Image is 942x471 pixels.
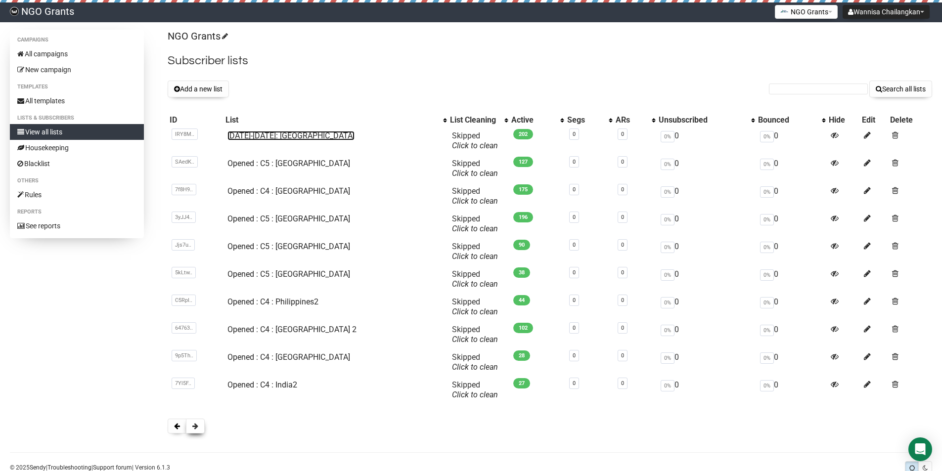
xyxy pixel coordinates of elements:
[10,62,144,78] a: New campaign
[756,113,827,127] th: Bounced: No sort applied, activate to apply an ascending sort
[657,210,757,238] td: 0
[172,267,196,278] span: 5kLtw..
[452,214,498,233] span: Skipped
[10,187,144,203] a: Rules
[661,325,674,336] span: 0%
[452,196,498,206] a: Click to clean
[452,224,498,233] a: Click to clean
[621,352,624,359] a: 0
[452,297,498,316] span: Skipped
[172,378,195,389] span: 7Yl5F..
[513,295,530,305] span: 44
[760,131,774,142] span: 0%
[172,322,196,334] span: 64763..
[225,115,438,125] div: List
[452,141,498,150] a: Click to clean
[172,156,198,168] span: SAedK..
[172,295,196,306] span: C5RpI..
[452,169,498,178] a: Click to clean
[10,81,144,93] li: Templates
[227,186,350,196] a: Opened : C4 : [GEOGRAPHIC_DATA]
[621,297,624,303] a: 0
[452,380,498,399] span: Skipped
[657,348,757,376] td: 0
[227,352,350,362] a: Opened : C4 : [GEOGRAPHIC_DATA]
[756,293,827,321] td: 0
[10,124,144,140] a: View all lists
[452,242,498,261] span: Skipped
[756,321,827,348] td: 0
[614,113,657,127] th: ARs: No sort applied, activate to apply an ascending sort
[513,323,533,333] span: 102
[760,352,774,364] span: 0%
[756,238,827,265] td: 0
[621,186,624,193] a: 0
[573,131,576,137] a: 0
[452,335,498,344] a: Click to clean
[452,252,498,261] a: Click to clean
[227,269,350,279] a: Opened : C5 : [GEOGRAPHIC_DATA]
[869,81,932,97] button: Search all lists
[760,380,774,391] span: 0%
[513,184,533,195] span: 175
[621,159,624,165] a: 0
[661,380,674,391] span: 0%
[10,34,144,46] li: Campaigns
[452,307,498,316] a: Click to clean
[452,325,498,344] span: Skipped
[862,115,886,125] div: Edit
[756,210,827,238] td: 0
[661,159,674,170] span: 0%
[760,325,774,336] span: 0%
[10,175,144,187] li: Others
[224,113,448,127] th: List: No sort applied, activate to apply an ascending sort
[756,376,827,404] td: 0
[888,113,932,127] th: Delete: No sort applied, sorting is disabled
[10,206,144,218] li: Reports
[513,267,530,278] span: 38
[448,113,509,127] th: List Cleaning: No sort applied, activate to apply an ascending sort
[760,214,774,225] span: 0%
[30,464,46,471] a: Sendy
[452,159,498,178] span: Skipped
[452,390,498,399] a: Click to clean
[657,155,757,182] td: 0
[661,242,674,253] span: 0%
[661,131,674,142] span: 0%
[760,269,774,281] span: 0%
[227,242,350,251] a: Opened : C5 : [GEOGRAPHIC_DATA]
[573,325,576,331] a: 0
[172,128,198,140] span: lRY8M..
[513,129,533,139] span: 202
[573,214,576,220] a: 0
[172,184,196,195] span: 7f8H9..
[172,212,196,223] span: 3yJJ4..
[10,218,144,234] a: See reports
[908,437,932,461] div: Open Intercom Messenger
[450,115,499,125] div: List Cleaning
[172,239,195,251] span: Jjs7u..
[452,279,498,289] a: Click to clean
[168,81,229,97] button: Add a new list
[452,362,498,372] a: Click to clean
[10,156,144,171] a: Blacklist
[621,242,624,248] a: 0
[168,113,224,127] th: ID: No sort applied, sorting is disabled
[775,5,838,19] button: NGO Grants
[47,464,91,471] a: Troubleshooting
[860,113,888,127] th: Edit: No sort applied, sorting is disabled
[573,297,576,303] a: 0
[760,159,774,170] span: 0%
[661,214,674,225] span: 0%
[621,325,624,331] a: 0
[621,380,624,386] a: 0
[573,352,576,359] a: 0
[661,352,674,364] span: 0%
[616,115,647,125] div: ARs
[760,186,774,198] span: 0%
[172,350,197,361] span: 9p5Th..
[452,186,498,206] span: Skipped
[657,265,757,293] td: 0
[10,46,144,62] a: All campaigns
[168,52,932,70] h2: Subscriber lists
